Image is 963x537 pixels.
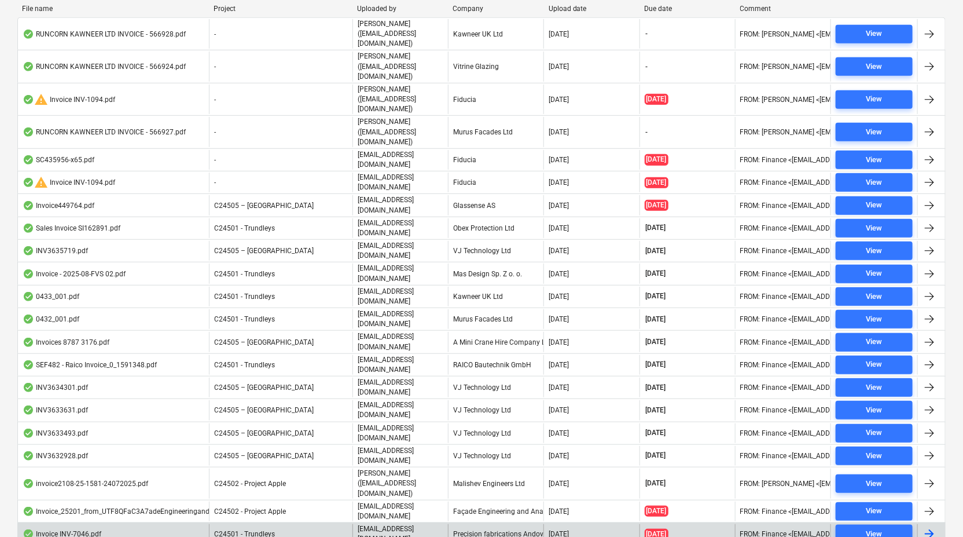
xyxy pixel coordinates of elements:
span: warning [34,93,48,107]
span: C24505 – Surrey Quays [214,429,314,437]
div: OCR finished [23,155,34,165]
p: [PERSON_NAME] ([EMAIL_ADDRESS][DOMAIN_NAME]) [358,52,443,81]
span: C24502 - Project Apple [214,507,286,516]
div: Obex Protection Ltd [448,218,543,238]
div: [DATE] [549,429,569,437]
div: OCR finished [23,429,34,438]
div: Invoice INV-1094.pdf [23,93,115,107]
div: [DATE] [549,156,569,164]
button: View [836,196,913,215]
div: INV3632928.pdf [23,451,88,461]
div: VJ Technology Ltd [448,400,543,420]
div: OCR finished [23,383,34,392]
div: Invoice - 2025-08-FVS 02.pdf [23,269,126,279]
span: [DATE] [645,406,667,415]
div: Murus Facades Ltd [448,117,543,147]
button: View [836,265,913,283]
div: OCR finished [23,360,34,370]
div: [DATE] [549,96,569,104]
p: [EMAIL_ADDRESS][DOMAIN_NAME] [358,218,443,238]
span: C24505 – Surrey Quays [214,202,314,210]
span: [DATE] [645,246,667,256]
span: C24501 - Trundleys [214,224,275,232]
div: [DATE] [549,224,569,232]
div: Due date [644,5,730,13]
div: View [866,404,882,417]
div: View [866,267,882,280]
span: - [645,62,649,72]
div: View [866,154,882,167]
iframe: Chat Widget [905,481,963,537]
div: invoice2108-25-1581-24072025.pdf [23,479,148,488]
span: C24505 – Surrey Quays [214,338,314,346]
div: RUNCORN KAWNEER LTD INVOICE - 566924.pdf [23,62,186,71]
span: C24505 – Surrey Quays [214,452,314,460]
button: View [836,310,913,328]
div: OCR finished [23,224,34,233]
div: [DATE] [549,338,569,346]
button: View [836,401,913,419]
div: Glassense AS [448,195,543,215]
div: OCR finished [23,507,34,516]
span: [DATE] [645,383,667,393]
div: OCR finished [23,201,34,210]
button: View [836,151,913,169]
div: [DATE] [549,270,569,278]
span: C24502 - Project Apple [214,480,286,488]
button: View [836,378,913,397]
span: warning [34,176,48,189]
div: [DATE] [549,480,569,488]
span: - [214,156,216,164]
div: INV3633631.pdf [23,406,88,415]
span: [DATE] [645,451,667,461]
div: 0432_001.pdf [23,315,79,324]
p: [EMAIL_ADDRESS][DOMAIN_NAME] [358,287,443,306]
span: - [214,178,216,187]
button: View [836,502,913,521]
span: [DATE] [645,360,667,370]
div: View [866,176,882,189]
div: OCR finished [23,62,34,71]
div: View [866,313,882,326]
button: View [836,123,913,141]
div: View [866,93,882,106]
div: INV3634301.pdf [23,383,88,392]
div: [DATE] [549,247,569,255]
p: [EMAIL_ADDRESS][DOMAIN_NAME] [358,355,443,375]
div: OCR finished [23,451,34,461]
div: View [866,27,882,41]
div: A Mini Crane Hire Company Limited [448,332,543,352]
span: [DATE] [645,291,667,301]
div: Façade Engineering and Analysis Services Limited [448,502,543,521]
button: View [836,333,913,352]
div: Invoices 8787 3176.pdf [23,338,109,347]
div: OCR finished [23,30,34,39]
span: - [214,128,216,136]
div: View [866,426,882,440]
div: [DATE] [549,202,569,210]
p: [EMAIL_ADDRESS][DOMAIN_NAME] [358,173,443,192]
div: Invoice_25201_from_UTF8QFaC3A7adeEngineeringandAnalysisServicesLimited.pdf [23,507,297,516]
div: Company [453,5,539,13]
span: - [214,30,216,38]
div: View [866,126,882,139]
div: INV3635719.pdf [23,246,88,255]
div: VJ Technology Ltd [448,378,543,397]
p: [EMAIL_ADDRESS][DOMAIN_NAME] [358,378,443,397]
p: [EMAIL_ADDRESS][DOMAIN_NAME] [358,264,443,283]
div: View [866,450,882,463]
p: [EMAIL_ADDRESS][DOMAIN_NAME] [358,309,443,329]
div: Comment [740,5,826,13]
span: [DATE] [645,269,667,279]
div: [DATE] [549,361,569,369]
div: RUNCORN KAWNEER LTD INVOICE - 566927.pdf [23,127,186,137]
span: C24505 – Surrey Quays [214,247,314,255]
div: OCR finished [23,479,34,488]
div: OCR finished [23,95,34,104]
p: [EMAIL_ADDRESS][DOMAIN_NAME] [358,400,443,420]
div: Invoice449764.pdf [23,201,94,210]
span: - [214,63,216,71]
div: OCR finished [23,315,34,324]
button: View [836,356,913,374]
